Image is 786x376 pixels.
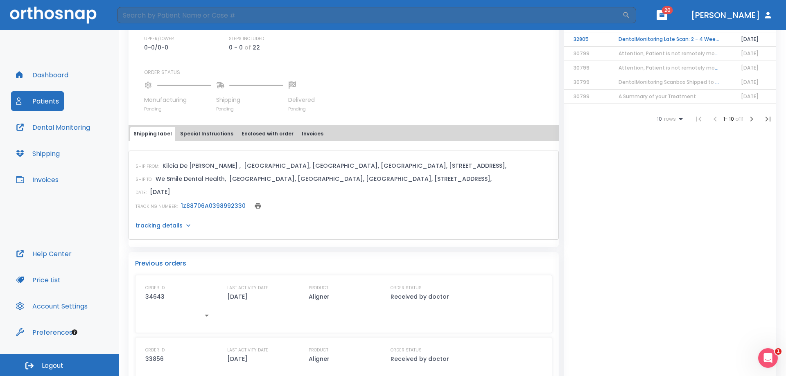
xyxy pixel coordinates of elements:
[619,64,735,71] span: Attention, Patient is not remotely monitored!
[145,354,164,364] p: 33856
[741,50,759,57] span: [DATE]
[244,161,506,171] p: [GEOGRAPHIC_DATA], [GEOGRAPHIC_DATA], [GEOGRAPHIC_DATA], [STREET_ADDRESS],
[391,292,449,302] p: Received by doctor
[735,115,743,122] span: of 11
[144,106,211,112] p: Pending
[775,348,781,355] span: 1
[688,8,776,23] button: [PERSON_NAME]
[130,127,175,141] button: Shipping label
[741,64,759,71] span: [DATE]
[229,174,492,184] p: [GEOGRAPHIC_DATA], [GEOGRAPHIC_DATA], [GEOGRAPHIC_DATA], [STREET_ADDRESS],
[136,203,178,210] p: TRACKING NUMBER:
[11,91,64,111] button: Patients
[574,79,589,86] span: 30799
[298,127,327,141] button: Invoices
[11,322,77,342] button: Preferences
[150,187,170,197] p: [DATE]
[135,259,552,268] p: Previous orders
[177,127,237,141] button: Special Instructions
[11,296,93,316] button: Account Settings
[144,69,553,76] p: ORDER STATUS
[741,93,759,100] span: [DATE]
[309,347,328,354] p: PRODUCT
[227,292,248,302] p: [DATE]
[574,50,589,57] span: 30799
[144,96,211,104] p: Manufacturing
[731,32,776,47] td: [DATE]
[145,292,165,302] p: 34643
[244,43,251,52] p: of
[136,189,147,196] p: DATE:
[619,50,735,57] span: Attention, Patient is not remotely monitored!
[145,347,165,354] p: ORDER ID
[145,284,165,292] p: ORDER ID
[11,244,77,263] button: Help Center
[156,174,226,184] p: We Smile Dental Health,
[657,116,662,122] span: 10
[309,284,328,292] p: PRODUCT
[574,64,589,71] span: 30799
[741,79,759,86] span: [DATE]
[10,7,97,23] img: Orthosnap
[144,35,174,43] p: UPPER/LOWER
[71,329,78,336] div: Tooltip anchor
[609,32,731,47] td: DentalMonitoring Late Scan: 2 - 4 Weeks Notification
[723,115,735,122] span: 1 - 10
[11,144,65,163] button: Shipping
[216,96,283,104] p: Shipping
[391,347,422,354] p: ORDER STATUS
[136,221,183,230] p: tracking details
[11,170,63,189] button: Invoices
[181,202,246,210] a: 1Z88706A0398992330
[117,7,622,23] input: Search by Patient Name or Case #
[391,284,422,292] p: ORDER STATUS
[619,79,742,86] span: DentalMonitoring Scanbox Shipped to your office
[619,93,696,100] span: A Summary of your Treatment
[564,32,609,47] td: 32805
[136,176,152,183] p: SHIP TO:
[309,292,330,302] p: Aligner
[163,161,241,171] p: Kilcia De [PERSON_NAME] ,
[216,106,283,112] p: Pending
[227,347,268,354] p: LAST ACTIVITY DATE
[238,127,297,141] button: Enclosed with order
[662,116,676,122] span: rows
[144,43,171,52] p: 0-0/0-0
[758,348,778,368] iframe: Intercom live chat
[136,163,159,170] p: SHIP FROM:
[42,361,63,370] span: Logout
[252,200,264,212] button: print
[229,43,243,52] p: 0 - 0
[229,35,264,43] p: STEPS INCLUDED
[130,127,557,141] div: tabs
[253,43,260,52] p: 22
[227,284,268,292] p: LAST ACTIVITY DATE
[662,6,673,14] span: 20
[288,96,315,104] p: Delivered
[391,354,449,364] p: Received by doctor
[11,117,95,137] button: Dental Monitoring
[309,354,330,364] p: Aligner
[574,93,589,100] span: 30799
[11,270,65,290] button: Price List
[288,106,315,112] p: Pending
[11,65,73,85] button: Dashboard
[227,354,248,364] p: [DATE]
